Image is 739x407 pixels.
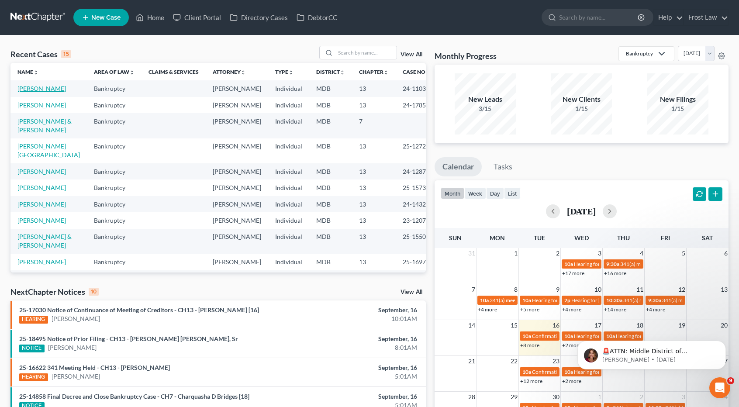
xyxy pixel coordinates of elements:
[268,179,309,196] td: Individual
[359,69,389,75] a: Chapterunfold_more
[441,187,464,199] button: month
[639,248,644,259] span: 4
[677,320,686,331] span: 19
[309,113,352,138] td: MDB
[520,342,539,348] a: +8 more
[268,254,309,270] td: Individual
[504,187,521,199] button: list
[19,306,259,314] a: 25-17030 Notice of Continuance of Meeting of Creditors - CH13 - [PERSON_NAME] [16]
[520,378,542,384] a: +12 more
[91,14,121,21] span: New Case
[396,270,438,286] td: 25-18495
[340,70,345,75] i: unfold_more
[17,117,72,134] a: [PERSON_NAME] & [PERSON_NAME]
[309,179,352,196] td: MDB
[10,286,99,297] div: NextChapter Notices
[626,50,653,57] div: Bankruptcy
[623,297,708,304] span: 341(a) meeting for [PERSON_NAME]
[727,377,734,384] span: 9
[534,234,545,241] span: Tue
[396,179,438,196] td: 25-15737
[455,104,516,113] div: 3/15
[19,373,48,381] div: HEARING
[169,10,225,25] a: Client Portal
[552,320,560,331] span: 16
[467,392,476,402] span: 28
[681,392,686,402] span: 3
[17,233,72,249] a: [PERSON_NAME] & [PERSON_NAME]
[19,316,48,324] div: HEARING
[290,372,417,381] div: 5:01AM
[449,234,462,241] span: Sun
[206,97,268,113] td: [PERSON_NAME]
[290,314,417,323] div: 10:01AM
[241,70,246,75] i: unfold_more
[522,333,531,339] span: 10a
[225,10,292,25] a: Directory Cases
[292,10,342,25] a: DebtorCC
[87,270,142,286] td: Bankruptcy
[206,212,268,228] td: [PERSON_NAME]
[206,254,268,270] td: [PERSON_NAME]
[617,234,630,241] span: Thu
[89,288,99,296] div: 10
[574,261,642,267] span: Hearing for [PERSON_NAME]
[647,104,708,113] div: 1/15
[131,10,169,25] a: Home
[709,377,730,398] iframe: Intercom live chat
[396,163,438,179] td: 24-12877
[471,284,476,295] span: 7
[552,392,560,402] span: 30
[480,297,489,304] span: 10a
[486,187,504,199] button: day
[639,392,644,402] span: 2
[33,70,38,75] i: unfold_more
[290,306,417,314] div: September, 16
[309,163,352,179] td: MDB
[646,306,665,313] a: +4 more
[467,320,476,331] span: 14
[552,356,560,366] span: 23
[513,248,518,259] span: 1
[597,392,602,402] span: 1
[551,94,612,104] div: New Clients
[684,10,728,25] a: Frost Law
[654,10,683,25] a: Help
[681,248,686,259] span: 5
[268,229,309,254] td: Individual
[648,297,661,304] span: 9:30a
[268,97,309,113] td: Individual
[290,335,417,343] div: September, 16
[17,217,66,224] a: [PERSON_NAME]
[490,297,574,304] span: 341(a) meeting for [PERSON_NAME]
[268,270,309,286] td: Individual
[290,343,417,352] div: 8:01AM
[316,69,345,75] a: Districtunfold_more
[574,234,589,241] span: Wed
[555,284,560,295] span: 9
[268,196,309,212] td: Individual
[620,261,704,267] span: 341(a) meeting for [PERSON_NAME]
[606,297,622,304] span: 10:30a
[268,138,309,163] td: Individual
[478,306,497,313] a: +4 more
[87,212,142,228] td: Bankruptcy
[562,378,581,384] a: +2 more
[17,142,80,159] a: [PERSON_NAME][GEOGRAPHIC_DATA]
[396,138,438,163] td: 25-12729
[268,80,309,97] td: Individual
[396,254,438,270] td: 25-16971
[702,234,713,241] span: Sat
[352,212,396,228] td: 13
[635,320,644,331] span: 18
[522,369,531,375] span: 10a
[17,258,66,266] a: [PERSON_NAME]
[597,248,602,259] span: 3
[555,248,560,259] span: 2
[309,196,352,212] td: MDB
[268,163,309,179] td: Individual
[383,70,389,75] i: unfold_more
[661,234,670,241] span: Fri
